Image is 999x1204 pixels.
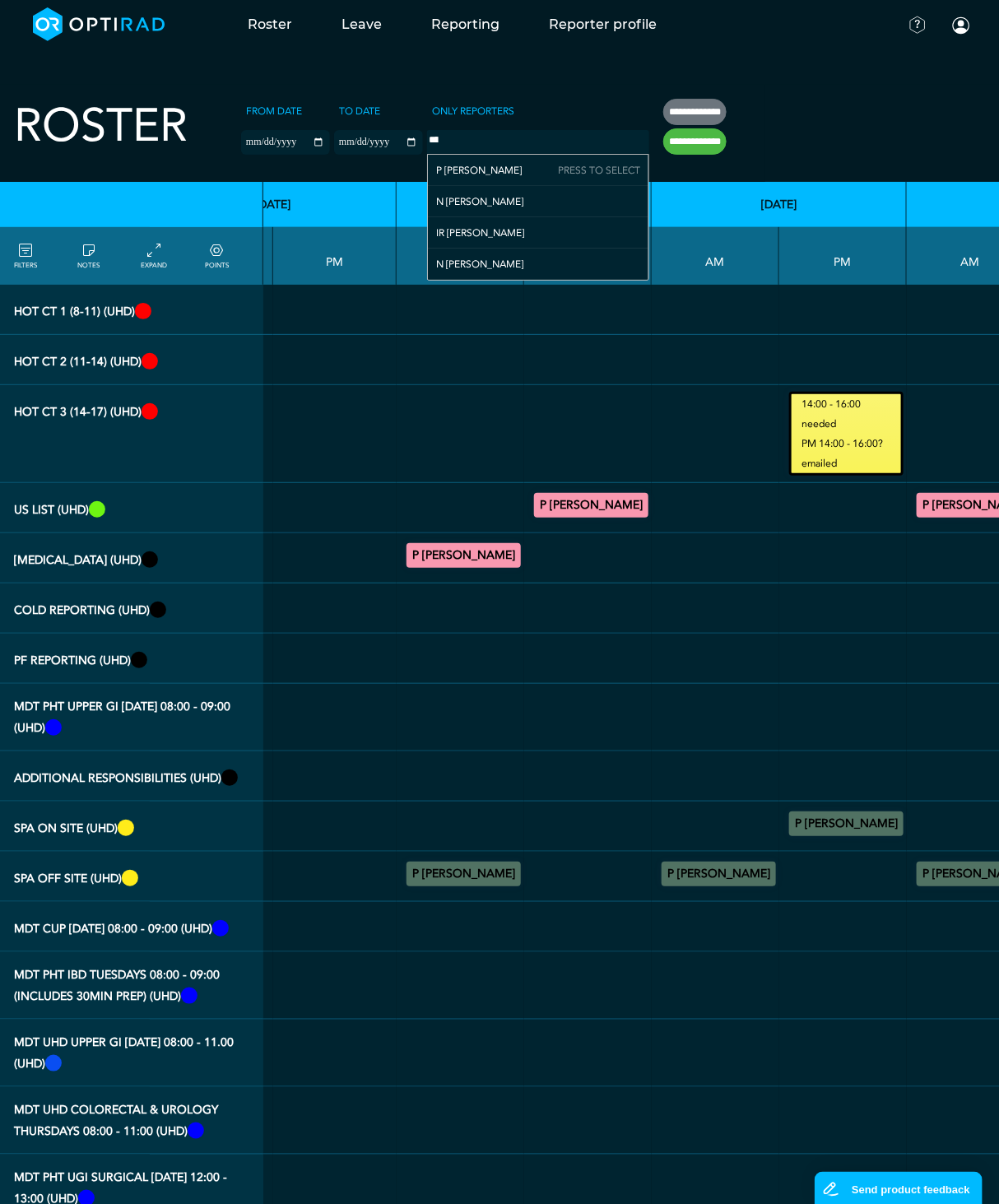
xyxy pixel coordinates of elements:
div: P [PERSON_NAME] [428,155,648,186]
div: Off Site 10:00 - 11:00 [407,862,521,886]
summary: P [PERSON_NAME] [537,495,646,515]
summary: P [PERSON_NAME] [409,546,518,565]
a: FILTERS [14,241,37,271]
th: [DATE] [150,182,397,227]
small: 14:00 - 16:00 needed PM 14:00 - 16:00? emailed [792,394,901,473]
summary: P [PERSON_NAME] [792,814,901,834]
div: N [PERSON_NAME] [428,186,648,217]
div: Off Site 08:00 - 09:00 [662,862,776,886]
input: null [429,132,439,147]
th: [DATE] [397,182,652,227]
summary: P [PERSON_NAME] [664,864,774,884]
th: AM [397,227,524,285]
a: show/hide notes [77,241,100,271]
th: AM [652,227,779,285]
label: Only Reporters [427,99,519,123]
div: On Site 12:00 - 13:00 [789,811,904,836]
label: From date [241,99,307,123]
a: collapse/expand entries [142,241,168,271]
a: collapse/expand expected points [205,241,229,271]
th: PM [273,227,397,285]
h2: Roster [14,99,188,154]
div: IR [PERSON_NAME] [428,217,648,249]
th: PM [779,227,907,285]
label: To date [334,99,385,123]
img: brand-opti-rad-logos-blue-and-white-d2f68631ba2948856bd03f2d395fb146ddc8fb01b4b6e9315ea85fa773367... [33,7,165,41]
summary: P [PERSON_NAME] [409,864,518,884]
th: [DATE] [652,182,907,227]
div: General FLU 11:00 - 13:00 [407,543,521,568]
div: N [PERSON_NAME] [428,249,648,280]
div: US General Paediatric 14:00 - 17:00 [534,493,648,518]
